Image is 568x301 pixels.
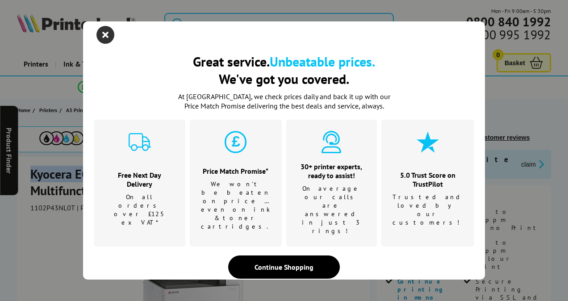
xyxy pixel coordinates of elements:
[270,53,375,70] b: Unbeatable prices.
[201,167,271,176] h3: Price Match Promise*
[320,131,342,153] img: expert-cyan.svg
[297,162,366,180] h3: 30+ printer experts, ready to assist!
[393,171,463,188] h3: 5.0 Trust Score on TrustPilot
[99,28,112,42] button: close modal
[417,131,439,153] img: star-cyan.svg
[129,131,151,153] img: delivery-cyan.svg
[105,171,174,188] h3: Free Next Day Delivery
[172,92,396,111] p: At [GEOGRAPHIC_DATA], we check prices daily and back it up with our Price Match Promise deliverin...
[297,184,366,235] p: On average our calls are answered in just 3 rings!
[94,53,474,88] h2: Great service. We've got you covered.
[225,131,247,153] img: price-promise-cyan.svg
[393,193,463,227] p: Trusted and loved by our customers!
[228,255,340,279] div: Continue Shopping
[105,193,174,227] p: On all orders over £125 ex VAT*
[201,180,271,231] p: We won't be beaten on price …even on ink & toner cartridges.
